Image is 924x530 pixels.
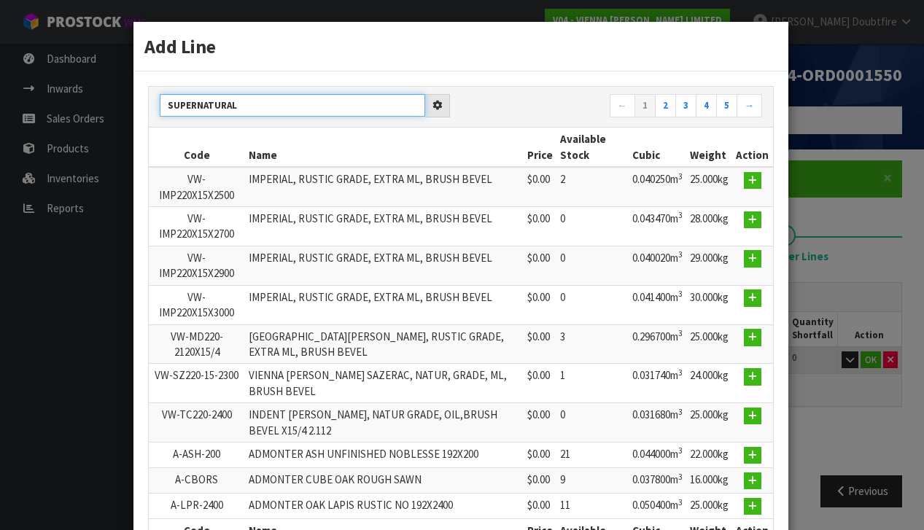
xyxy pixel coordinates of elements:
td: [GEOGRAPHIC_DATA][PERSON_NAME], RUSTIC GRADE, EXTRA ML, BRUSH BEVEL [245,324,524,364]
th: Price [524,128,556,167]
td: $0.00 [524,443,556,468]
td: VW-TC220-2400 [149,403,245,443]
td: A-CBORS [149,468,245,494]
td: 3 [556,324,629,364]
th: Name [245,128,524,167]
a: ← [610,94,635,117]
td: 0.041400m [629,285,686,324]
th: Code [149,128,245,167]
td: 0.031740m [629,364,686,403]
a: 5 [716,94,737,117]
td: 0.040250m [629,167,686,206]
sup: 3 [678,289,683,299]
td: VW-IMP220X15X2700 [149,207,245,246]
td: 0.031680m [629,403,686,443]
sup: 3 [678,367,683,378]
td: 11 [556,494,629,519]
sup: 3 [678,210,683,220]
td: VW-SZ220-15-2300 [149,364,245,403]
a: 1 [634,94,656,117]
td: ADMONTER ASH UNFINISHED NOBLESSE 192X200 [245,443,524,468]
td: IMPERIAL, RUSTIC GRADE, EXTRA ML, BRUSH BEVEL [245,207,524,246]
td: $0.00 [524,207,556,246]
td: 25.000kg [686,494,732,519]
td: $0.00 [524,468,556,494]
td: VW-IMP220X15X3000 [149,285,245,324]
td: IMPERIAL, RUSTIC GRADE, EXTRA ML, BRUSH BEVEL [245,246,524,285]
td: 0 [556,403,629,443]
h3: Add Line [144,33,777,60]
input: Search products [160,94,425,117]
td: 21 [556,443,629,468]
th: Available Stock [556,128,629,167]
td: 25.000kg [686,403,732,443]
td: $0.00 [524,494,556,519]
td: 25.000kg [686,324,732,364]
td: $0.00 [524,324,556,364]
td: $0.00 [524,285,556,324]
td: VW-IMP220X15X2900 [149,246,245,285]
a: 4 [696,94,717,117]
td: IMPERIAL, RUSTIC GRADE, EXTRA ML, BRUSH BEVEL [245,167,524,206]
td: 0.037800m [629,468,686,494]
nav: Page navigation [472,94,762,120]
td: 30.000kg [686,285,732,324]
sup: 3 [678,328,683,338]
td: INDENT [PERSON_NAME], NATUR GRADE, OIL,BRUSH BEVEL X15/4 2.112 [245,403,524,443]
td: 0.040020m [629,246,686,285]
td: 16.000kg [686,468,732,494]
td: ADMONTER CUBE OAK ROUGH SAWN [245,468,524,494]
th: Action [732,128,772,167]
td: VIENNA [PERSON_NAME] SAZERAC, NATUR, GRADE, ML, BRUSH BEVEL [245,364,524,403]
td: 25.000kg [686,167,732,206]
td: $0.00 [524,403,556,443]
td: VW-MD220-2120X15/4 [149,324,245,364]
td: 0.050400m [629,494,686,519]
td: 28.000kg [686,207,732,246]
sup: 3 [678,249,683,260]
a: 2 [655,94,676,117]
td: VW-IMP220X15X2500 [149,167,245,206]
td: $0.00 [524,364,556,403]
td: 0.043470m [629,207,686,246]
td: 29.000kg [686,246,732,285]
td: $0.00 [524,246,556,285]
td: 22.000kg [686,443,732,468]
a: → [737,94,762,117]
td: IMPERIAL, RUSTIC GRADE, EXTRA ML, BRUSH BEVEL [245,285,524,324]
sup: 3 [678,472,683,482]
td: 2 [556,167,629,206]
td: 0 [556,246,629,285]
sup: 3 [678,407,683,417]
a: 3 [675,94,696,117]
sup: 3 [678,497,683,507]
th: Cubic [629,128,686,167]
td: $0.00 [524,167,556,206]
td: 0.296700m [629,324,686,364]
td: 0.044000m [629,443,686,468]
td: ADMONTER OAK LAPIS RUSTIC NO 192X2400 [245,494,524,519]
td: 0 [556,207,629,246]
td: 1 [556,364,629,403]
th: Weight [686,128,732,167]
sup: 3 [678,445,683,456]
td: A-LPR-2400 [149,494,245,519]
td: 9 [556,468,629,494]
td: 0 [556,285,629,324]
td: A-ASH-200 [149,443,245,468]
td: 24.000kg [686,364,732,403]
sup: 3 [678,171,683,182]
